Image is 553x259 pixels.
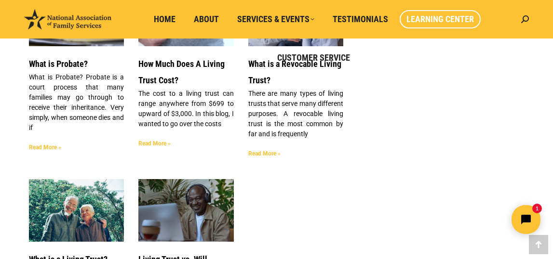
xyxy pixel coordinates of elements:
[24,9,111,30] img: National Association of Family Services
[138,140,171,147] a: Read more about How Much Does A Living Trust Cost?
[154,14,175,25] span: Home
[29,179,124,242] a: Header Image Happy Family. WHAT IS A LIVING TRUST?
[400,10,481,28] a: Learning Center
[277,52,350,63] span: Customer Service
[147,10,182,28] a: Home
[29,59,88,69] a: What is Probate?
[138,59,225,85] a: How Much Does A Living Trust Cost?
[29,144,61,151] a: Read more about What is Probate?
[138,89,233,129] p: The cost to a living trust can range anywhere from $699 to upward of $3,000. In this blog, I want...
[29,72,124,133] p: What is Probate? Probate is a court process that many families may go through to receive their in...
[187,10,226,28] a: About
[326,10,395,28] a: Testimonials
[406,14,474,25] span: Learning Center
[270,49,357,67] a: Customer Service
[383,197,549,242] iframe: Tidio Chat
[248,59,341,85] a: What is a Revocable Living Trust?
[194,14,219,25] span: About
[333,14,388,25] span: Testimonials
[138,179,234,242] img: LIVING TRUST VS. WILL
[248,89,343,139] p: There are many types of living trusts that serve many different purposes. A revocable living trus...
[248,150,281,157] a: Read more about What is a Revocable Living Trust?
[138,179,233,242] a: LIVING TRUST VS. WILL
[28,179,124,242] img: Header Image Happy Family. WHAT IS A LIVING TRUST?
[237,14,314,25] span: Services & Events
